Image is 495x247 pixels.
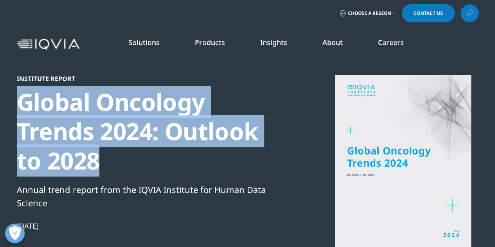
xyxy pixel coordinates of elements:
[83,26,479,63] nav: Primary
[378,38,404,47] a: Careers
[17,183,285,209] div: Annual trend report from the IQVIA Institute for Human Data Science
[348,10,391,16] span: Choose a Region
[5,224,25,243] button: Open Preferences
[402,4,455,22] a: Contact Us
[260,38,287,47] a: Insights
[322,38,343,47] a: About
[17,75,285,83] div: Institute Report
[128,38,160,47] a: Solutions
[17,221,285,231] div: [DATE]
[195,38,225,47] a: Products
[17,87,285,175] div: Global Oncology Trends 2024: Outlook to 2028
[414,11,443,16] span: Contact Us
[17,39,79,50] img: IQVIA Healthcare Information Technology and Pharma Clinical Research Company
